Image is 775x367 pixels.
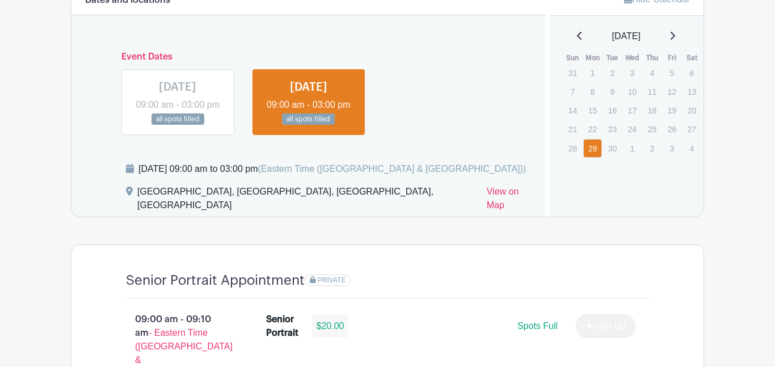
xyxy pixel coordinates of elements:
div: $20.00 [312,315,349,338]
p: 3 [663,140,681,157]
p: 16 [603,102,622,119]
p: 3 [623,64,642,82]
p: 2 [643,140,662,157]
span: PRIVATE [318,276,346,284]
p: 6 [683,64,701,82]
th: Thu [642,52,662,64]
p: 14 [563,102,582,119]
p: 18 [643,102,662,119]
p: 25 [643,120,662,138]
p: 27 [683,120,701,138]
p: 19 [663,102,681,119]
p: 10 [623,83,642,100]
p: 23 [603,120,622,138]
p: 4 [683,140,701,157]
p: 11 [643,83,662,100]
p: 24 [623,120,642,138]
span: Spots Full [517,321,558,331]
th: Tue [603,52,622,64]
h6: Event Dates [112,52,505,62]
th: Sun [563,52,583,64]
a: 29 [583,139,602,158]
p: 4 [643,64,662,82]
p: 17 [623,102,642,119]
p: 8 [583,83,602,100]
p: 22 [583,120,602,138]
p: 1 [623,140,642,157]
p: 15 [583,102,602,119]
th: Mon [583,52,603,64]
p: 1 [583,64,602,82]
p: 28 [563,140,582,157]
p: 7 [563,83,582,100]
p: 9 [603,83,622,100]
th: Fri [662,52,682,64]
th: Sat [682,52,702,64]
p: 5 [663,64,681,82]
p: 12 [663,83,681,100]
p: 31 [563,64,582,82]
div: [GEOGRAPHIC_DATA], [GEOGRAPHIC_DATA], [GEOGRAPHIC_DATA], [GEOGRAPHIC_DATA] [137,185,478,217]
a: View on Map [487,185,532,217]
p: 2 [603,64,622,82]
span: (Eastern Time ([GEOGRAPHIC_DATA] & [GEOGRAPHIC_DATA])) [258,164,526,174]
div: [DATE] 09:00 am to 03:00 pm [138,162,526,176]
p: 21 [563,120,582,138]
th: Wed [622,52,642,64]
div: Senior Portrait [266,313,298,340]
p: 13 [683,83,701,100]
p: 26 [663,120,681,138]
p: 20 [683,102,701,119]
h4: Senior Portrait Appointment [126,272,305,289]
p: 30 [603,140,622,157]
span: [DATE] [612,29,641,43]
